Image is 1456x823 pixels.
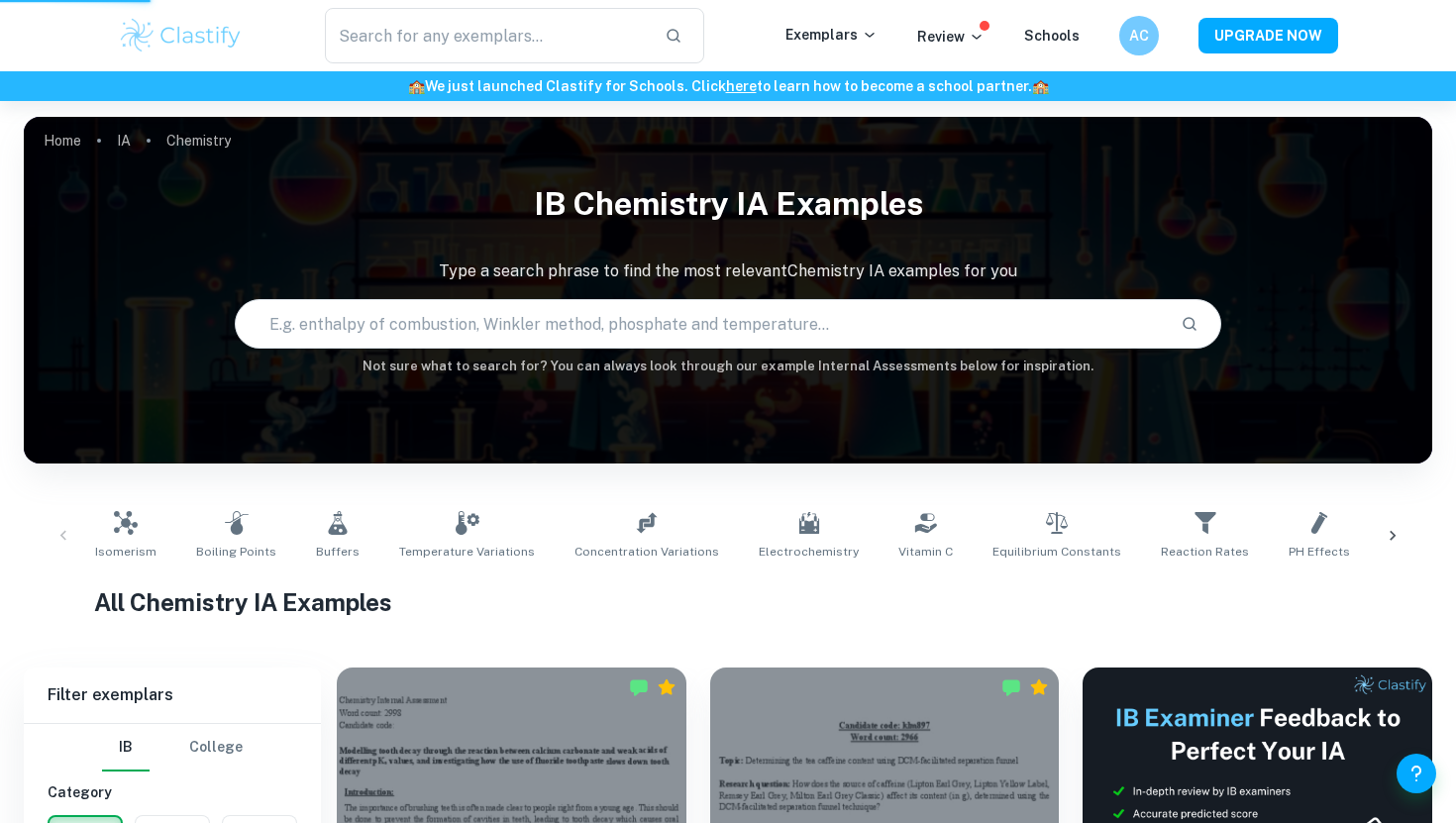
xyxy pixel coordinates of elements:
button: UPGRADE NOW [1198,18,1338,53]
span: 🏫 [1032,78,1049,94]
h6: We just launched Clastify for Schools. Click to learn how to become a school partner. [4,75,1452,97]
a: Schools [1024,28,1080,44]
span: Electrochemistry [759,543,859,561]
input: Search for any exemplars... [325,8,649,63]
div: Filter type choice [102,724,243,772]
img: Clastify logo [118,16,244,55]
img: Marked [629,677,649,697]
span: Concentration Variations [574,543,719,561]
button: Search [1173,307,1206,341]
span: Boiling Points [196,543,276,561]
span: 🏫 [408,78,425,94]
p: Review [917,26,985,48]
p: Type a search phrase to find the most relevant Chemistry IA examples for you [24,259,1432,283]
span: Temperature Variations [399,543,535,561]
span: Equilibrium Constants [992,543,1121,561]
input: E.g. enthalpy of combustion, Winkler method, phosphate and temperature... [236,296,1164,352]
img: Marked [1001,677,1021,697]
a: Home [44,127,81,154]
h1: IB Chemistry IA examples [24,172,1432,236]
h6: Category [48,781,297,803]
span: Vitamin C [898,543,953,561]
a: here [726,78,757,94]
a: IA [117,127,131,154]
h6: AC [1128,25,1151,47]
button: College [189,724,243,772]
span: Reaction Rates [1161,543,1249,561]
button: IB [102,724,150,772]
div: Premium [1029,677,1049,697]
span: pH Effects [1289,543,1350,561]
button: AC [1119,16,1159,55]
h6: Filter exemplars [24,668,321,723]
p: Exemplars [785,24,878,46]
button: Help and Feedback [1397,754,1436,793]
div: Premium [657,677,676,697]
p: Chemistry [166,130,231,152]
h6: Not sure what to search for? You can always look through our example Internal Assessments below f... [24,357,1432,376]
span: Buffers [316,543,360,561]
span: Isomerism [95,543,156,561]
h1: All Chemistry IA Examples [94,584,1362,620]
